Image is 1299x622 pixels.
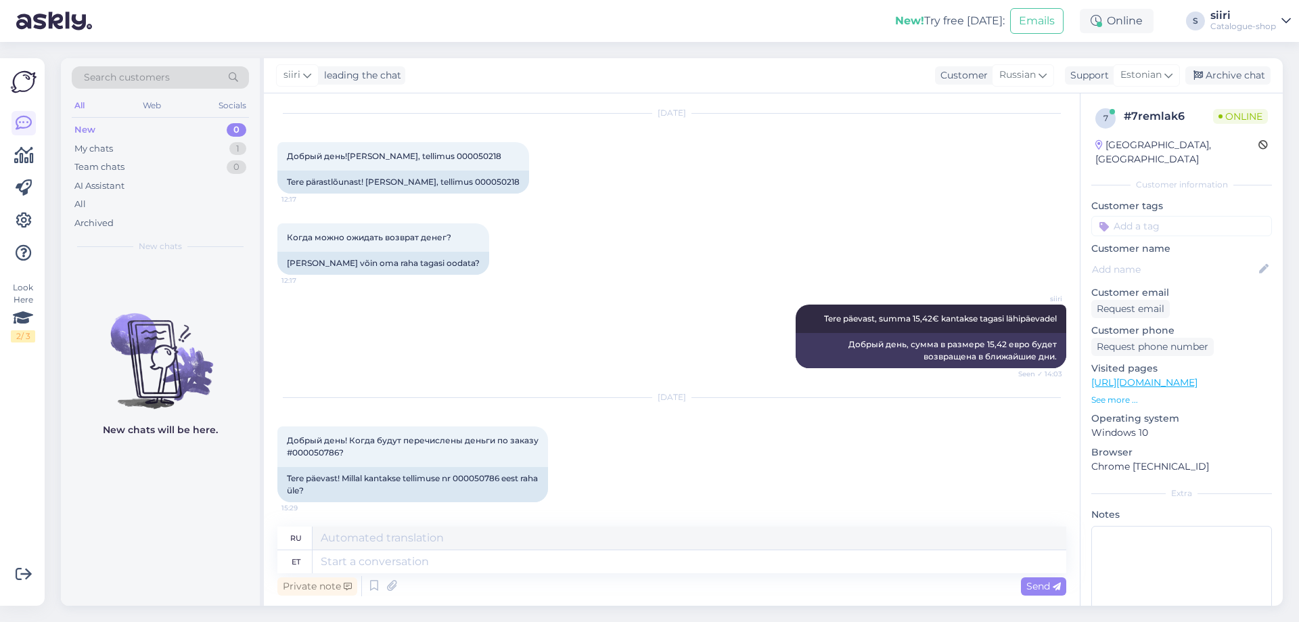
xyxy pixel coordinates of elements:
div: Team chats [74,160,124,174]
b: New! [895,14,924,27]
span: Search customers [84,70,170,85]
div: 1 [229,142,246,156]
div: Добрый день, сумма в размере 15,42 евро будет возвращена в ближайшие дни. [796,333,1066,368]
div: S [1186,12,1205,30]
div: All [74,198,86,211]
p: Customer email [1091,286,1272,300]
div: 2 / 3 [11,330,35,342]
div: Tere päevast! Millal kantakse tellimuse nr 000050786 eest raha üle? [277,467,548,502]
div: Private note [277,577,357,596]
span: 12:17 [281,275,332,286]
span: Когда можно ожидать возврат денег? [287,232,451,242]
div: AI Assistant [74,179,124,193]
div: # 7remlak6 [1124,108,1213,125]
p: Visited pages [1091,361,1272,376]
span: Tere päevast, summa 15,42€ kantakse tagasi lähipäevadel [824,313,1057,324]
p: Notes [1091,508,1272,522]
span: Online [1213,109,1268,124]
p: See more ... [1091,394,1272,406]
div: Customer information [1091,179,1272,191]
p: Chrome [TECHNICAL_ID] [1091,460,1272,474]
span: Russian [999,68,1036,83]
div: 0 [227,160,246,174]
div: Socials [216,97,249,114]
span: siiri [283,68,300,83]
div: Online [1080,9,1154,33]
div: [GEOGRAPHIC_DATA], [GEOGRAPHIC_DATA] [1095,138,1258,166]
div: [DATE] [277,107,1066,119]
p: Customer tags [1091,199,1272,213]
span: Seen ✓ 14:03 [1011,369,1062,379]
p: Customer name [1091,242,1272,256]
button: Emails [1010,8,1064,34]
div: Web [140,97,164,114]
a: [URL][DOMAIN_NAME] [1091,376,1198,388]
div: Request email [1091,300,1170,318]
img: Askly Logo [11,69,37,95]
input: Add name [1092,262,1256,277]
span: New chats [139,240,182,252]
div: [PERSON_NAME] võin oma raha tagasi oodata? [277,252,489,275]
p: Customer phone [1091,324,1272,338]
span: Добрый день![PERSON_NAME], tellimus 000050218 [287,151,501,161]
div: Support [1065,68,1109,83]
span: Добрый день! Когда будут перечислены деньги по заказу #000050786? [287,435,541,458]
div: Try free [DATE]: [895,13,1005,29]
a: siiriCatalogue-shop [1210,10,1291,32]
span: 7 [1103,113,1108,123]
div: Archived [74,217,114,230]
div: [DATE] [277,391,1066,403]
div: Extra [1091,487,1272,499]
span: Send [1026,580,1061,592]
div: siiri [1210,10,1276,21]
div: ru [290,527,302,550]
div: My chats [74,142,113,156]
div: New [74,123,95,137]
p: Windows 10 [1091,426,1272,440]
div: Archive chat [1185,66,1271,85]
input: Add a tag [1091,216,1272,236]
span: siiri [1011,294,1062,304]
div: All [72,97,87,114]
div: et [292,550,300,573]
p: Browser [1091,445,1272,460]
p: New chats will be here. [103,423,218,437]
div: Request phone number [1091,338,1214,356]
img: No chats [61,289,260,411]
div: leading the chat [319,68,401,83]
span: 12:17 [281,194,332,204]
div: Look Here [11,282,35,342]
span: Estonian [1120,68,1162,83]
div: Customer [935,68,988,83]
div: Catalogue-shop [1210,21,1276,32]
div: Tere pärastlõunast! [PERSON_NAME], tellimus 000050218 [277,171,529,194]
div: 0 [227,123,246,137]
span: 15:29 [281,503,332,513]
p: Operating system [1091,412,1272,426]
